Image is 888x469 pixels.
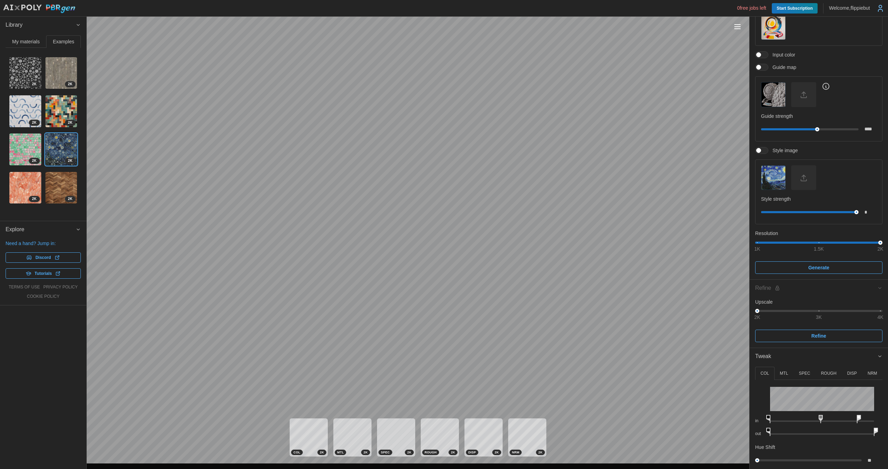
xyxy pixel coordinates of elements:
[9,284,40,290] a: terms of use
[32,81,36,87] span: 2 K
[737,5,766,11] p: 0 free jobs left
[761,82,786,107] button: Guide map
[468,450,476,455] span: DISP
[799,371,810,376] p: SPEC
[43,284,78,290] a: privacy policy
[768,64,796,71] span: Guide map
[381,450,390,455] span: SPEC
[45,95,78,128] a: 7fsCwJiRL3kBdwDnQniT2K
[45,133,77,165] img: 3E0UQC95wUp78nkCzAdU
[6,221,76,238] span: Explore
[768,147,798,154] span: Style image
[772,3,818,14] a: Start Subscription
[9,133,42,166] a: rmQvcRwbNSCJEe6pTfJC2K
[9,57,41,89] img: KVb5AZZcm50jiSgLad2X
[761,196,877,202] p: Style strength
[750,348,888,365] button: Tweak
[407,450,411,455] span: 2 K
[821,371,837,376] p: ROUGH
[68,196,72,202] span: 2 K
[45,133,78,166] a: 3E0UQC95wUp78nkCzAdU2K
[780,371,788,376] p: MTL
[68,81,72,87] span: 2 K
[512,450,519,455] span: NRM
[761,15,786,40] button: Prompt style
[337,450,344,455] span: MTL
[495,450,499,455] span: 2 K
[27,294,59,299] a: cookie policy
[53,39,74,44] span: Examples
[45,57,78,89] a: ngI1gUpNHaJX3lyJoShn2K
[829,5,870,11] p: Welcome, flippiebut
[9,133,41,165] img: rmQvcRwbNSCJEe6pTfJC
[425,450,437,455] span: ROUGH
[755,284,877,293] div: Refine
[32,120,36,125] span: 2 K
[68,158,72,164] span: 2 K
[451,450,455,455] span: 2 K
[760,371,769,376] p: COL
[755,418,765,424] p: in
[320,450,324,455] span: 2 K
[6,252,81,263] a: Discord
[847,371,857,376] p: DISP
[868,371,877,376] p: NRM
[45,172,77,204] img: 7W30H3GteWHjCkbJfp3T
[761,82,785,106] img: Guide map
[12,39,40,44] span: My materials
[6,268,81,279] a: Tutorials
[45,57,77,89] img: ngI1gUpNHaJX3lyJoShn
[755,444,775,451] p: Hue Shift
[811,330,826,342] span: Refine
[755,261,882,274] button: Generate
[9,172,42,204] a: nNLoz7BvrHNDGsIkGEWe2K
[761,16,785,40] img: Prompt style
[755,348,877,365] span: Tweak
[35,269,52,278] span: Tutorials
[761,113,877,120] p: Guide strength
[761,166,785,190] img: Style image
[9,95,41,127] img: 3lq3cu2JvZiq5bUSymgG
[6,240,81,247] p: Need a hand? Jump in:
[9,57,42,89] a: KVb5AZZcm50jiSgLad2X2K
[364,450,368,455] span: 2 K
[755,298,882,305] p: Upscale
[761,165,786,190] button: Style image
[9,172,41,204] img: nNLoz7BvrHNDGsIkGEWe
[755,330,882,342] button: Refine
[32,196,36,202] span: 2 K
[733,22,742,32] button: Toggle viewport controls
[750,280,888,297] button: Refine
[68,120,72,125] span: 2 K
[777,3,813,14] span: Start Subscription
[538,450,543,455] span: 2 K
[45,95,77,127] img: 7fsCwJiRL3kBdwDnQniT
[32,158,36,164] span: 2 K
[6,17,76,34] span: Library
[35,253,51,262] span: Discord
[9,95,42,128] a: 3lq3cu2JvZiq5bUSymgG2K
[750,297,888,348] div: Refine
[768,51,795,58] span: Input color
[808,262,829,273] span: Generate
[755,431,765,437] p: out
[3,4,76,14] img: AIxPoly PBRgen
[45,172,78,204] a: 7W30H3GteWHjCkbJfp3T2K
[755,230,882,237] p: Resolution
[293,450,300,455] span: COL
